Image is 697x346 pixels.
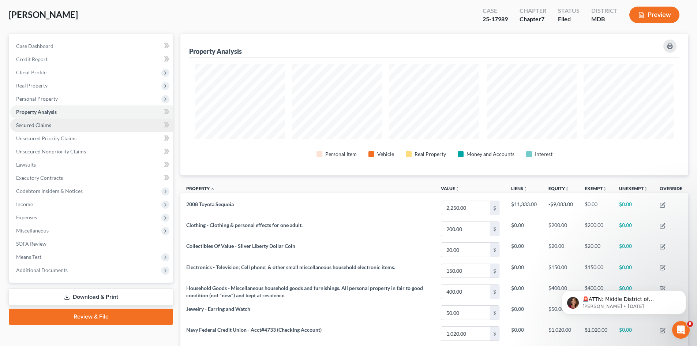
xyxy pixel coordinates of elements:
div: Close [128,3,142,16]
p: Active [35,9,50,16]
h1: [PERSON_NAME] [35,4,83,9]
div: Alon says… [6,185,140,207]
div: Case [483,7,508,15]
button: go back [5,3,19,17]
i: expand_less [210,187,215,191]
span: Expenses [16,214,37,220]
iframe: Intercom notifications message [551,275,697,326]
a: SOFA Review [10,237,173,250]
td: $50.00 [543,302,579,323]
input: 0.00 [441,327,490,341]
td: $0.00 [579,197,613,218]
div: Vehicle [377,150,394,158]
a: Exemptunfold_more [585,186,607,191]
span: Property Analysis [16,109,57,115]
input: 0.00 [441,306,490,320]
div: $200 per year [6,146,54,162]
div: $ [490,222,499,236]
div: Emma says… [6,71,140,88]
span: Unsecured Priority Claims [16,135,76,141]
div: Chapter [520,7,546,15]
td: $150.00 [543,260,579,281]
td: $0.00 [505,260,543,281]
div: $ [490,201,499,215]
img: Profile image for Emma [22,72,29,79]
span: 2008 Toyota Sequoia [186,201,234,207]
span: Real Property [16,82,48,89]
span: Case Dashboard [16,43,53,49]
div: Emma says… [6,206,140,260]
td: $200.00 [543,219,579,239]
a: More in the Help Center [23,47,140,65]
td: $0.00 [613,323,654,344]
button: Emoji picker [23,240,29,246]
span: Codebtors Insiders & Notices [16,188,83,194]
td: $0.00 [505,323,543,344]
i: unfold_more [523,187,528,191]
span: Miscellaneous [16,227,49,234]
span: Navy Federal Credit Union - Acct#4733 (Checking Account) [186,327,322,333]
iframe: Intercom live chat [672,321,690,339]
button: Upload attachment [11,240,17,246]
div: 25-17989 [483,15,508,23]
span: Means Test [16,254,41,260]
a: Property expand_less [186,186,215,191]
td: $0.00 [505,281,543,302]
span: Additional Documents [16,267,68,273]
a: Credit Report [10,53,173,66]
a: Review & File [9,309,173,325]
td: $20.00 [579,239,613,260]
div: MDB [591,15,618,23]
div: Property Analysis [189,47,242,56]
span: Credit Report [16,56,48,62]
span: Household Goods - Miscellaneous household goods and furnishings. All personal property in fair to... [186,285,423,298]
td: $1,020.00 [543,323,579,344]
th: Override [654,181,688,198]
a: Unexemptunfold_more [619,186,648,191]
div: How do I downgrade to that? [60,172,135,179]
span: Clothing - Clothing & personal effects for one adult. [186,222,303,228]
div: My employer says it's fine. [60,185,140,201]
textarea: Message… [6,224,140,237]
span: Client Profile [16,69,46,75]
td: $0.00 [613,260,654,281]
td: $0.00 [613,239,654,260]
td: $20.00 [543,239,579,260]
td: $11,333.00 [505,197,543,218]
a: Executory Contracts [10,171,173,185]
button: Gif picker [35,240,41,246]
div: Amendments [23,28,140,47]
div: How much is that? [81,124,140,140]
a: Property Analysis [10,105,173,119]
span: 8 [687,321,693,327]
div: Personal Item [325,150,357,158]
input: 0.00 [441,222,490,236]
div: How much is that? [87,129,135,136]
a: Unsecured Priority Claims [10,132,173,145]
input: 0.00 [441,264,490,278]
input: 0.00 [441,285,490,299]
span: Income [16,201,33,207]
span: SOFA Review [16,241,46,247]
span: Personal Property [16,96,58,102]
div: It's included in your Pro Plus Plan, which expires [DATE]. Do you want me to expire the Pro Plus ... [12,211,114,239]
td: $200.00 [579,219,613,239]
div: Interest [535,150,552,158]
div: It's included in your Pro Plus Plan, which expires [DATE]. Do you want me to expire the Pro Plus ... [6,206,120,243]
a: Download & Print [9,289,173,306]
span: 🚨ATTN: Middle District of [US_STATE] The court has added a new Credit Counseling Field that we ne... [32,21,124,85]
div: Emma says… [6,146,140,168]
i: unfold_more [565,187,569,191]
div: Money and Accounts [466,150,514,158]
div: $ [490,243,499,257]
td: $400.00 [543,281,579,302]
button: Send a message… [125,237,137,249]
span: Secured Claims [16,122,51,128]
a: Secured Claims [10,119,173,132]
div: $200 per year [12,150,48,158]
td: -$9,083.00 [543,197,579,218]
input: 0.00 [441,201,490,215]
div: Status [558,7,580,15]
p: Message from Katie, sent 3w ago [32,28,126,35]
